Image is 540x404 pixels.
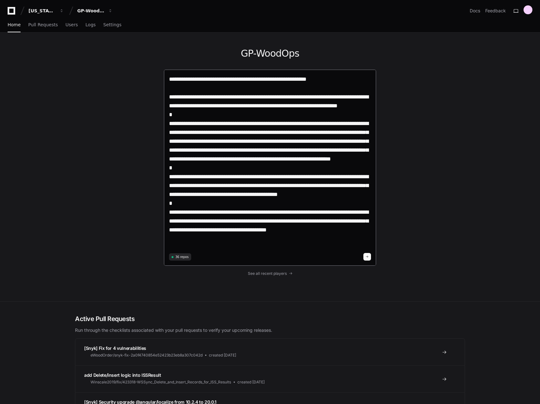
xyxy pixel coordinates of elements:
[28,23,58,27] span: Pull Requests
[84,372,161,378] span: add Delete/insert logic into ISSResult
[66,18,78,32] a: Users
[8,18,21,32] a: Home
[75,314,465,323] h2: Active Pull Requests
[91,353,203,358] span: eWoodOrder/snyk-fix-2a0f4740854e52423b23eb8a307c042d
[77,8,104,14] div: GP-WoodOps
[26,5,66,16] button: [US_STATE] Pacific
[66,23,78,27] span: Users
[85,18,96,32] a: Logs
[8,23,21,27] span: Home
[28,8,56,14] div: [US_STATE] Pacific
[75,365,465,392] a: add Delete/insert logic into ISSResultWinscale2019/fix/423318-WSSync_Delete_and_Insert_Records_fo...
[175,255,189,259] span: 36 repos
[485,8,506,14] button: Feedback
[84,345,146,351] span: [Snyk] Fix for 4 vulnerabilities
[91,380,231,385] span: Winscale2019/fix/423318-WSSync_Delete_and_Insert_Records_for_ISS_Results
[28,18,58,32] a: Pull Requests
[164,271,376,276] a: See all recent players
[75,327,465,333] p: Run through the checklists associated with your pull requests to verify your upcoming releases.
[164,48,376,59] h1: GP-WoodOps
[103,18,121,32] a: Settings
[75,339,465,365] a: [Snyk] Fix for 4 vulnerabilitieseWoodOrder/snyk-fix-2a0f4740854e52423b23eb8a307c042dcreated [DATE]
[470,8,480,14] a: Docs
[103,23,121,27] span: Settings
[75,5,115,16] button: GP-WoodOps
[209,353,236,358] span: created [DATE]
[237,380,265,385] span: created [DATE]
[85,23,96,27] span: Logs
[248,271,287,276] span: See all recent players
